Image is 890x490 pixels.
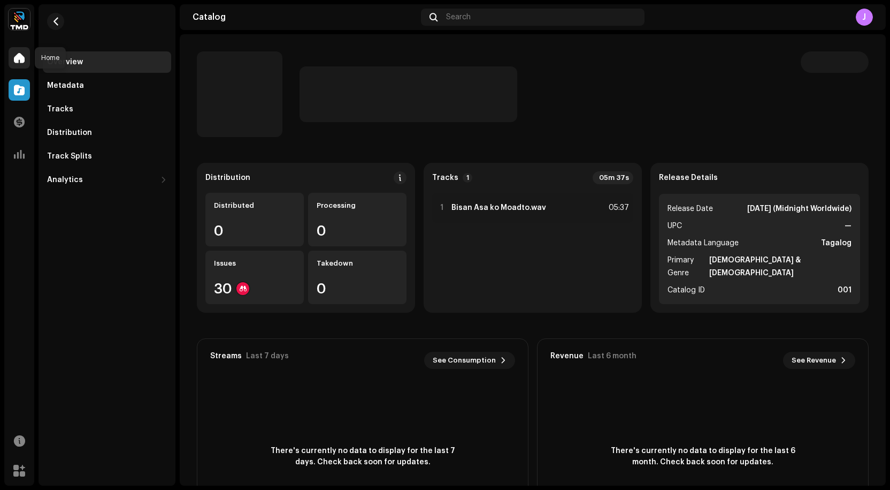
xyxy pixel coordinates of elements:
span: UPC [667,220,682,232]
div: Last 7 days [246,352,289,360]
button: See Revenue [783,352,855,369]
div: Last 6 month [588,352,636,360]
span: Metadata Language [667,237,739,250]
div: Track Splits [47,152,92,161]
div: Distribution [47,129,92,137]
strong: — [845,220,851,232]
span: Primary Genre [667,254,707,280]
div: Metadata [47,81,84,90]
div: Analytics [47,176,83,184]
re-m-nav-item: Distribution [43,122,171,144]
strong: Release Details [659,174,718,182]
span: There's currently no data to display for the last 7 days. Check back soon for updates. [266,446,459,468]
span: See Consumption [433,350,496,371]
strong: [DATE] (Midnight Worldwide) [747,202,851,215]
img: 622bc8f8-b98b-49b5-8c6c-3a84fb01c0a0 [9,9,30,30]
div: Tracks [47,105,73,114]
re-m-nav-item: Overview [43,51,171,73]
div: Distribution [205,174,250,182]
re-m-nav-item: Tracks [43,99,171,120]
div: Distributed [214,201,295,210]
re-m-nav-item: Metadata [43,75,171,96]
div: Overview [47,58,83,66]
strong: Tagalog [821,237,851,250]
button: See Consumption [424,352,515,369]
span: There's currently no data to display for the last 6 month. Check back soon for updates. [607,446,799,468]
span: Catalog ID [667,284,705,297]
div: J [856,9,873,26]
div: Issues [214,259,295,268]
div: Processing [317,201,398,210]
div: Revenue [550,352,584,360]
re-m-nav-dropdown: Analytics [43,169,171,191]
re-m-nav-item: Track Splits [43,146,171,167]
strong: Tracks [432,174,458,182]
span: Search [446,13,471,21]
span: See Revenue [792,350,836,371]
div: Catalog [193,13,417,21]
strong: 001 [838,284,851,297]
div: Streams [210,352,242,360]
strong: [DEMOGRAPHIC_DATA] & [DEMOGRAPHIC_DATA] [709,254,851,280]
p-badge: 1 [463,173,472,183]
strong: Bisan Asa ko Moadto.wav [451,203,546,212]
div: 05m 37s [593,171,633,184]
div: 05:37 [605,201,629,214]
div: Takedown [317,259,398,268]
span: Release Date [667,202,713,215]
